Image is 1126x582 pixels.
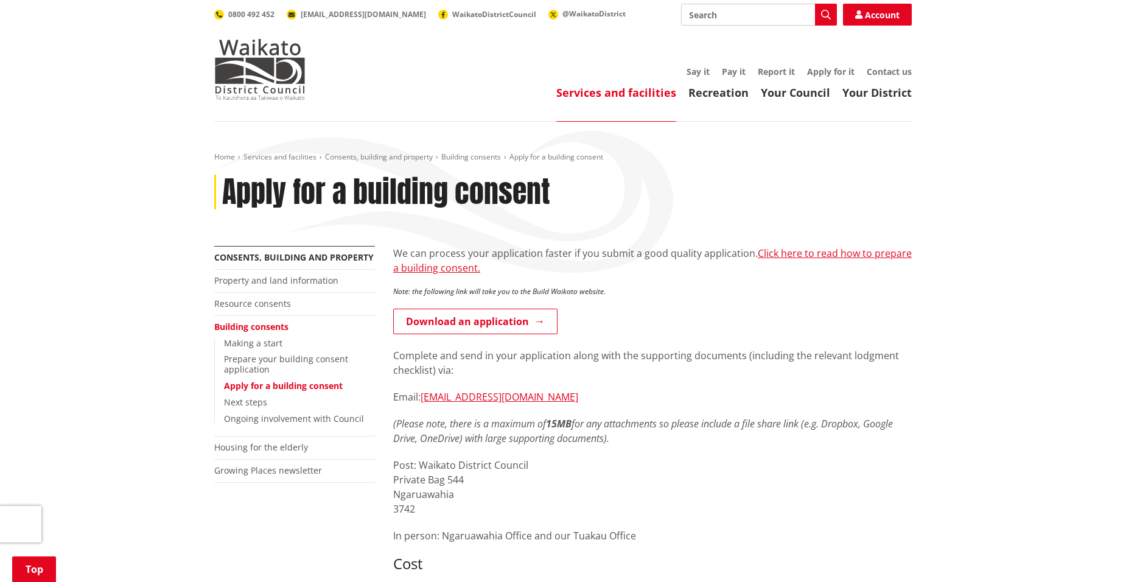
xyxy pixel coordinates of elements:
[393,247,912,275] a: Click here to read how to prepare a building consent.
[224,380,343,391] a: Apply for a building consent
[214,321,288,332] a: Building consents
[556,85,676,100] a: Services and facilities
[214,152,235,162] a: Home
[393,348,912,377] p: Complete and send in your application along with the supporting documents (including the relevant...
[214,465,322,476] a: Growing Places newsletter
[393,528,912,543] p: In person: Ngaruawahia Office and our Tuakau Office
[807,66,855,77] a: Apply for it
[222,175,550,210] h1: Apply for a building consent
[688,85,749,100] a: Recreation
[441,152,501,162] a: Building consents
[393,246,912,275] p: We can process your application faster if you submit a good quality application.
[546,417,572,430] strong: 15MB
[224,396,267,408] a: Next steps
[12,556,56,582] a: Top
[842,85,912,100] a: Your District
[758,66,795,77] a: Report it
[421,390,578,404] a: [EMAIL_ADDRESS][DOMAIN_NAME]
[687,66,710,77] a: Say it
[867,66,912,77] a: Contact us
[214,152,912,163] nav: breadcrumb
[224,353,348,375] a: Prepare your building consent application
[548,9,626,19] a: @WaikatoDistrict
[761,85,830,100] a: Your Council
[393,309,558,334] a: Download an application
[224,413,364,424] a: Ongoing involvement with Council
[214,441,308,453] a: Housing for the elderly
[393,458,912,516] p: Post: Waikato District Council Private Bag 544 Ngaruawahia 3742
[228,9,275,19] span: 0800 492 452
[214,298,291,309] a: Resource consents
[452,9,536,19] span: WaikatoDistrictCouncil
[843,4,912,26] a: Account
[214,9,275,19] a: 0800 492 452
[562,9,626,19] span: @WaikatoDistrict
[214,251,374,263] a: Consents, building and property
[393,286,606,296] em: Note: the following link will take you to the Build Waikato website.
[287,9,426,19] a: [EMAIL_ADDRESS][DOMAIN_NAME]
[224,337,282,349] a: Making a start
[301,9,426,19] span: [EMAIL_ADDRESS][DOMAIN_NAME]
[325,152,433,162] a: Consents, building and property
[393,417,893,445] em: (Please note, there is a maximum of for any attachments so please include a file share link (e.g....
[214,275,338,286] a: Property and land information
[681,4,837,26] input: Search input
[509,152,603,162] span: Apply for a building consent
[722,66,746,77] a: Pay it
[393,390,912,404] p: Email:
[243,152,316,162] a: Services and facilities
[438,9,536,19] a: WaikatoDistrictCouncil
[393,555,912,573] h3: Cost
[214,39,306,100] img: Waikato District Council - Te Kaunihera aa Takiwaa o Waikato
